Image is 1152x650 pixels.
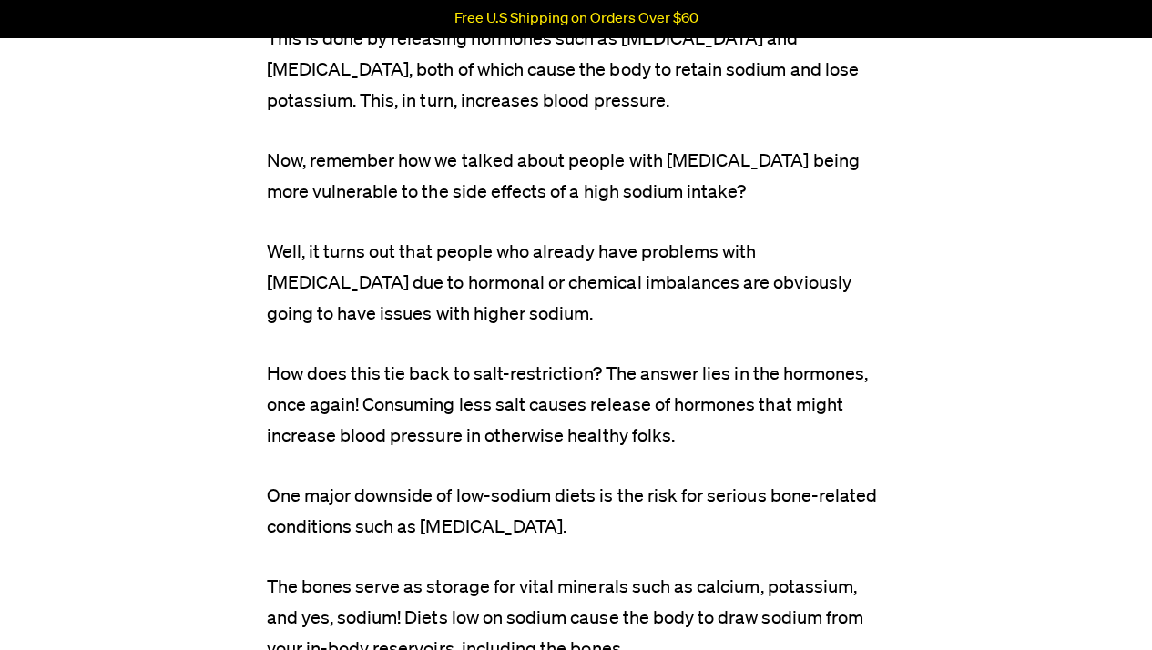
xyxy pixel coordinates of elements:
p: This is done by releasing hormones such as [MEDICAL_DATA] and [MEDICAL_DATA], both of which cause... [267,24,886,117]
p: Now, remember how we talked about people with [MEDICAL_DATA] being more vulnerable to the side ef... [267,146,886,208]
p: Free U.S Shipping on Orders Over $60 [454,11,698,27]
p: How does this tie back to salt-restriction? The answer lies in the hormones, once again! Consumin... [267,359,886,452]
p: Well, it turns out that people who already have problems with [MEDICAL_DATA] due to hormonal or c... [267,237,886,330]
p: One major downside of low-sodium diets is the risk for serious bone-related conditions such as [M... [267,481,886,543]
